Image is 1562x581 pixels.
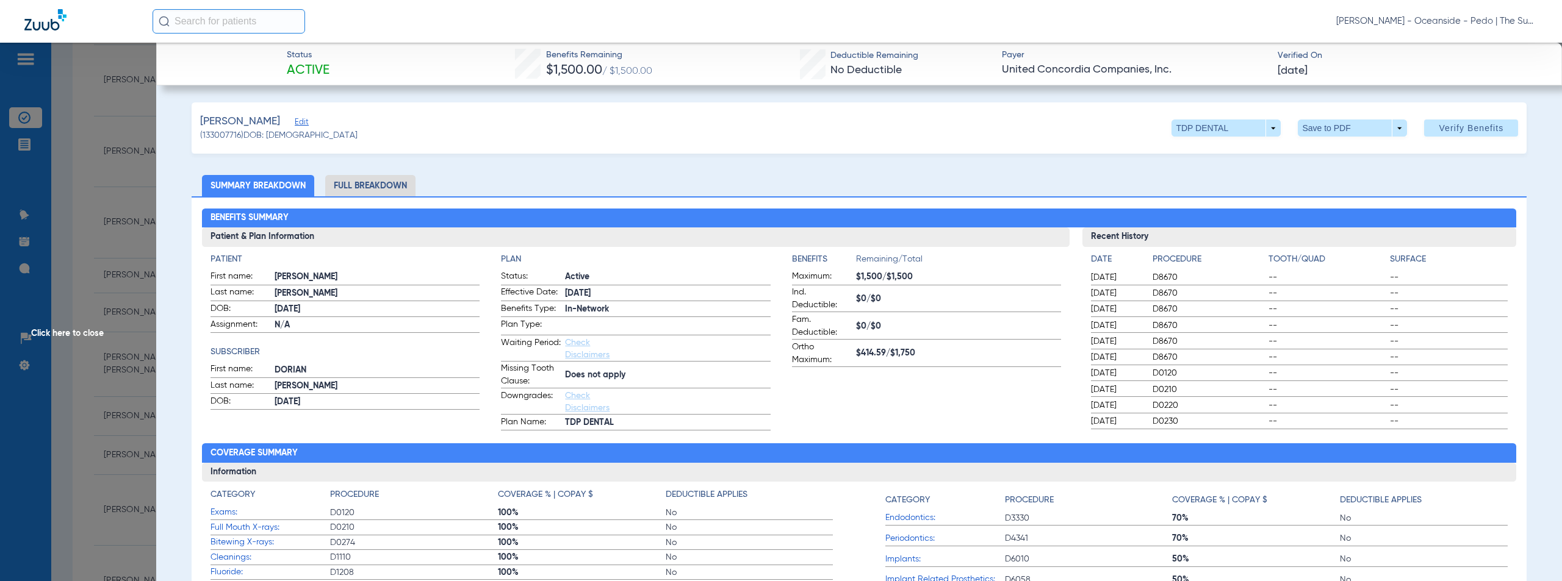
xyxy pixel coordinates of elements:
span: DOB: [211,395,270,410]
span: -- [1269,399,1386,412]
span: Status: [501,270,561,285]
span: -- [1269,335,1386,348]
span: [DATE] [1091,319,1142,332]
h4: Coverage % | Copay $ [498,488,593,501]
span: D8670 [1153,271,1264,283]
span: Periodontics: [885,532,1005,545]
span: -- [1390,287,1508,299]
span: [DATE] [1091,383,1142,396]
span: No [666,536,833,549]
app-breakdown-title: Benefits [792,253,856,270]
span: [DATE] [1091,335,1142,348]
span: D0274 [330,536,498,549]
span: $0/$0 [856,320,1061,333]
span: -- [1390,415,1508,427]
a: Check Disclaimers [565,391,610,412]
h4: Tooth/Quad [1269,253,1386,266]
span: D1110 [330,551,498,563]
span: Downgrades: [501,390,561,414]
span: [DATE] [1091,399,1142,412]
h4: Procedure [1153,253,1264,266]
h4: Procedure [1005,494,1054,507]
span: Last name: [211,379,270,394]
span: -- [1390,319,1508,332]
span: 100% [498,551,666,563]
span: -- [1390,367,1508,379]
app-breakdown-title: Deductible Applies [666,488,833,505]
span: -- [1269,287,1386,299]
span: -- [1390,383,1508,396]
span: -- [1269,367,1386,379]
span: In-Network [565,303,770,316]
span: Benefits Type: [501,302,561,317]
span: [DATE] [1091,303,1142,315]
app-breakdown-title: Category [211,488,330,505]
span: [DATE] [1091,271,1142,283]
h4: Deductible Applies [666,488,747,501]
app-breakdown-title: Coverage % | Copay $ [1172,488,1340,511]
h4: Surface [1390,253,1508,266]
span: [DATE] [1091,367,1142,379]
span: Bitewing X-rays: [211,536,330,549]
span: Edit [295,118,306,129]
h4: Category [211,488,255,501]
span: Plan Name: [501,416,561,430]
span: D0230 [1153,415,1264,427]
h4: Date [1091,253,1142,266]
h4: Patient [211,253,480,266]
span: Cleanings: [211,551,330,564]
span: $414.59/$1,750 [856,347,1061,360]
span: [PERSON_NAME] - Oceanside - Pedo | The Super Dentists [1336,15,1538,27]
span: -- [1269,351,1386,363]
app-breakdown-title: Procedure [1153,253,1264,270]
span: Waiting Period: [501,337,561,361]
span: Ortho Maximum: [792,341,852,366]
span: United Concordia Companies, Inc. [1002,62,1267,77]
span: Last name: [211,286,270,301]
button: Verify Benefits [1424,119,1518,137]
span: Ind. Deductible: [792,286,852,312]
span: [PERSON_NAME] [275,380,480,393]
span: D0120 [330,507,498,519]
span: No Deductible [830,65,902,76]
span: Verified On [1278,49,1542,62]
span: No [1340,512,1508,524]
span: -- [1269,271,1386,283]
span: Benefits Remaining [546,49,652,62]
span: D1208 [330,566,498,579]
span: DORIAN [275,364,480,377]
span: -- [1390,335,1508,348]
h4: Subscriber [211,346,480,358]
app-breakdown-title: Coverage % | Copay $ [498,488,666,505]
span: TDP DENTAL [565,416,770,429]
span: No [1340,532,1508,544]
span: Full Mouth X-rays: [211,521,330,534]
app-breakdown-title: Deductible Applies [1340,488,1508,511]
span: [DATE] [1091,287,1142,299]
img: Search Icon [159,16,170,27]
span: [PERSON_NAME] [200,114,280,129]
h2: Benefits Summary [202,209,1516,228]
app-breakdown-title: Category [885,488,1005,511]
span: Fluoride: [211,566,330,579]
span: D4341 [1005,532,1173,544]
img: Zuub Logo [24,9,67,30]
span: Assignment: [211,318,270,333]
span: D0220 [1153,399,1264,412]
span: [DATE] [1091,415,1142,427]
span: (133007716) DOB: [DEMOGRAPHIC_DATA] [200,129,358,142]
span: -- [1390,303,1508,315]
span: Fam. Deductible: [792,313,852,339]
h4: Coverage % | Copay $ [1172,494,1267,507]
span: 70% [1172,512,1340,524]
h2: Coverage Summary [202,443,1516,463]
span: -- [1269,383,1386,396]
span: $1,500/$1,500 [856,271,1061,283]
li: Full Breakdown [325,175,416,196]
app-breakdown-title: Procedure [330,488,498,505]
span: [DATE] [1278,63,1308,79]
li: Summary Breakdown [202,175,314,196]
button: Save to PDF [1298,119,1407,137]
